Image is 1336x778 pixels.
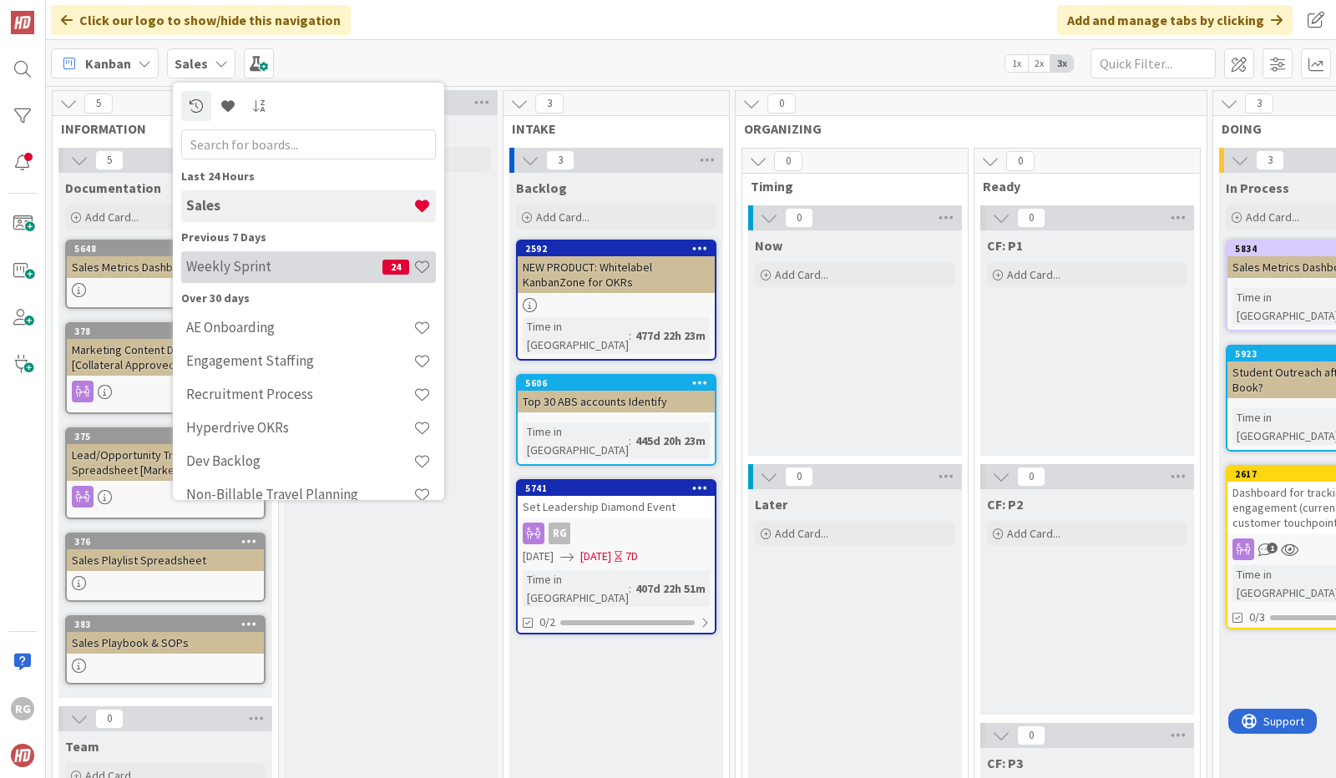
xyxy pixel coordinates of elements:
span: Add Card... [1246,210,1299,225]
span: 3 [546,150,574,170]
span: In Process [1226,179,1289,196]
span: Add Card... [536,210,590,225]
div: 383Sales Playbook & SOPs [67,617,264,654]
span: Add Card... [1007,267,1060,282]
span: Team [65,738,99,755]
span: Documentation [65,179,161,196]
div: RG [11,697,34,720]
span: 1 [1267,543,1278,553]
span: INTAKE [512,120,708,137]
h4: Dev Backlog [186,452,413,469]
span: Timing [751,178,947,194]
div: 477d 22h 23m [631,326,710,345]
span: Add Card... [775,267,828,282]
span: CF: P3 [987,755,1023,771]
div: Marketing Content Directory [Collateral Approved for Sales Use] [67,339,264,376]
div: 376 [74,536,264,548]
h4: Recruitment Process [186,386,413,402]
span: INFORMATION [61,120,257,137]
div: Time in [GEOGRAPHIC_DATA] [523,317,629,354]
div: Previous 7 Days [181,229,436,246]
span: 0 [767,93,796,114]
span: Add Card... [775,526,828,541]
span: Ready [983,178,1179,194]
div: 5741 [518,481,715,496]
div: 383 [74,619,264,630]
span: : [629,579,631,598]
h4: Sales [186,197,413,214]
span: 0 [785,467,813,487]
span: 2x [1028,55,1050,72]
span: Now [755,237,782,254]
h4: Non-Billable Travel Planning [186,486,413,503]
span: 0 [1017,725,1045,745]
a: 5741Set Leadership Diamond EventRG[DATE][DATE]7DTime in [GEOGRAPHIC_DATA]:407d 22h 51m0/2 [516,479,716,634]
span: 0 [1017,208,1045,228]
div: Over 30 days [181,290,436,307]
span: CF: P2 [987,496,1023,513]
span: [DATE] [580,548,611,565]
span: 0/3 [1249,609,1265,626]
div: Time in [GEOGRAPHIC_DATA] [523,570,629,607]
img: avatar [11,744,34,767]
div: Lead/Opportunity Tracking Spreadsheet [Marketing-owned] [67,444,264,481]
div: Sales Metrics Dashboard [67,256,264,278]
div: NEW PRODUCT: Whitelabel KanbanZone for OKRs [518,256,715,293]
div: 5648Sales Metrics Dashboard [67,241,264,278]
span: CF: P1 [987,237,1023,254]
div: 2592 [518,241,715,256]
div: 5648 [67,241,264,256]
span: ORGANIZING [744,120,1186,137]
div: 383 [67,617,264,632]
span: 3 [535,93,564,114]
a: 375Lead/Opportunity Tracking Spreadsheet [Marketing-owned] [65,427,266,519]
span: 0 [95,709,124,729]
span: 3 [1256,150,1284,170]
a: 2592NEW PRODUCT: Whitelabel KanbanZone for OKRsTime in [GEOGRAPHIC_DATA]:477d 22h 23m [516,240,716,361]
span: 0 [1017,467,1045,487]
div: 5606 [525,377,715,389]
div: Set Leadership Diamond Event [518,496,715,518]
div: 5606 [518,376,715,391]
div: Click our logo to show/hide this navigation [51,5,351,35]
div: 2592NEW PRODUCT: Whitelabel KanbanZone for OKRs [518,241,715,293]
span: Add Card... [1007,526,1060,541]
div: 375Lead/Opportunity Tracking Spreadsheet [Marketing-owned] [67,429,264,481]
span: 5 [95,150,124,170]
div: 375 [67,429,264,444]
span: 1x [1005,55,1028,72]
div: 2592 [525,243,715,255]
div: 7D [625,548,638,565]
div: 5606Top 30 ABS accounts Identify [518,376,715,412]
div: 5741 [525,482,715,494]
div: 378 [74,326,264,337]
a: 376Sales Playlist Spreadsheet [65,533,266,602]
div: 5648 [74,243,264,255]
span: 0 [1006,151,1035,171]
div: 376 [67,534,264,549]
h4: Hyperdrive OKRs [186,419,413,436]
div: 378 [67,324,264,339]
div: Time in [GEOGRAPHIC_DATA] [523,422,629,459]
div: RG [549,523,570,544]
div: 445d 20h 23m [631,432,710,450]
span: Add Card... [85,210,139,225]
span: 3x [1050,55,1073,72]
div: Top 30 ABS accounts Identify [518,391,715,412]
div: 5741Set Leadership Diamond Event [518,481,715,518]
span: 24 [382,260,409,275]
h4: Engagement Staffing [186,352,413,369]
span: 0 [774,151,802,171]
div: 376Sales Playlist Spreadsheet [67,534,264,571]
span: Later [755,496,787,513]
a: 383Sales Playbook & SOPs [65,615,266,685]
span: 0 [785,208,813,228]
input: Search for boards... [181,129,436,159]
a: 5606Top 30 ABS accounts IdentifyTime in [GEOGRAPHIC_DATA]:445d 20h 23m [516,374,716,466]
div: 375 [74,431,264,442]
h4: Weekly Sprint [186,258,382,275]
div: Add and manage tabs by clicking [1057,5,1293,35]
div: 407d 22h 51m [631,579,710,598]
div: Last 24 Hours [181,168,436,185]
span: 0/2 [539,614,555,631]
